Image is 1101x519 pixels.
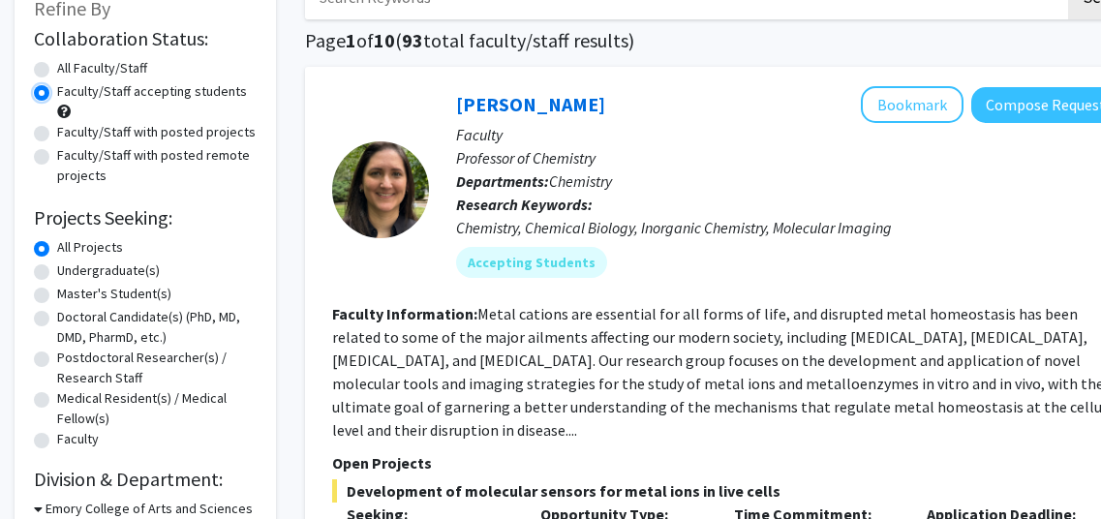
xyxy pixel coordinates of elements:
[57,145,257,186] label: Faculty/Staff with posted remote projects
[374,28,395,52] span: 10
[861,86,963,123] button: Add Daniela Buccella to Bookmarks
[57,237,123,258] label: All Projects
[57,122,256,142] label: Faculty/Staff with posted projects
[34,27,257,50] h2: Collaboration Status:
[46,499,253,519] h3: Emory College of Arts and Sciences
[456,247,607,278] mat-chip: Accepting Students
[57,81,247,102] label: Faculty/Staff accepting students
[456,195,593,214] b: Research Keywords:
[57,388,257,429] label: Medical Resident(s) / Medical Fellow(s)
[57,348,257,388] label: Postdoctoral Researcher(s) / Research Staff
[34,206,257,229] h2: Projects Seeking:
[57,284,171,304] label: Master's Student(s)
[34,468,257,491] h2: Division & Department:
[456,92,605,116] a: [PERSON_NAME]
[57,429,99,449] label: Faculty
[15,432,82,504] iframe: Chat
[402,28,423,52] span: 93
[332,304,477,323] b: Faculty Information:
[346,28,356,52] span: 1
[57,307,257,348] label: Doctoral Candidate(s) (PhD, MD, DMD, PharmD, etc.)
[57,58,147,78] label: All Faculty/Staff
[549,171,612,191] span: Chemistry
[456,171,549,191] b: Departments:
[57,260,160,281] label: Undergraduate(s)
